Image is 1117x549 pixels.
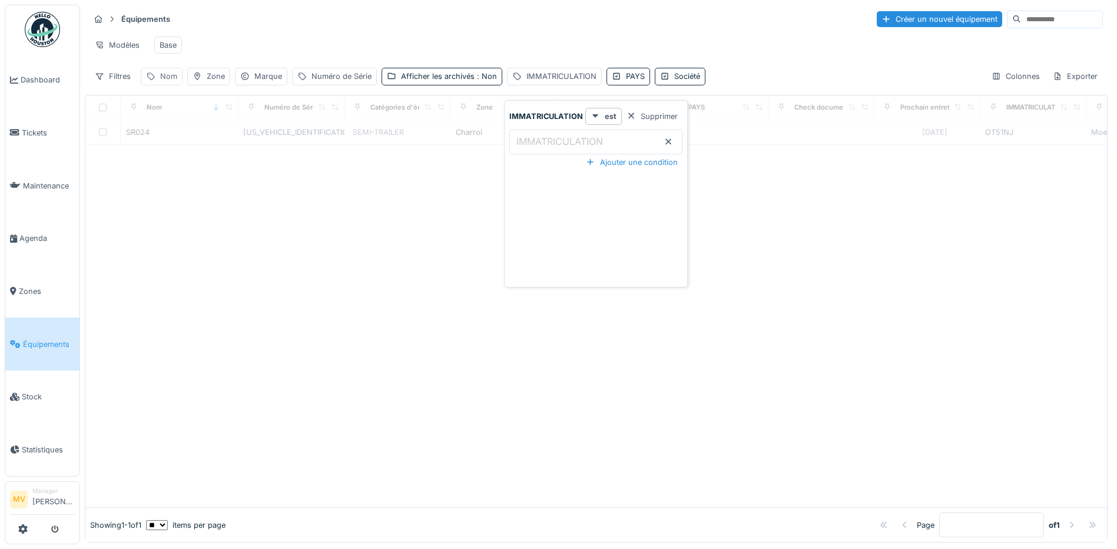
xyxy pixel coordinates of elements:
div: Check document date [794,102,866,113]
li: MV [10,491,28,508]
div: IMMATRICULATION [526,71,596,82]
div: Colonnes [986,68,1045,85]
div: Numéro de Série [264,102,319,113]
div: Nom [147,102,162,113]
li: [PERSON_NAME] [32,487,75,512]
div: Créer un nouvel équipement [877,11,1002,27]
div: Afficher les archivés [401,71,497,82]
div: Page [917,520,934,531]
strong: est [605,111,616,122]
strong: Équipements [117,14,175,25]
span: Stock [22,391,75,402]
div: Catégories d'équipement [370,102,452,113]
div: SR024 [126,127,150,138]
div: Modèles [90,37,145,54]
div: [US_VEHICLE_IDENTIFICATION_NUMBER] [243,127,340,138]
span: Tickets [22,127,75,138]
span: Dashboard [21,74,75,85]
div: SEMI-TRAILER [353,127,404,138]
div: Filtres [90,68,136,85]
div: Société [674,71,700,82]
div: PAYS [688,102,705,113]
div: OT51NJ [985,127,1082,138]
div: Base [160,39,177,51]
div: Nom [160,71,177,82]
div: Zone [476,102,493,113]
span: Équipements [23,339,75,350]
span: Zones [19,286,75,297]
div: IMMATRICULATION [1006,102,1068,113]
div: Supprimer [622,108,682,124]
div: [DATE] [922,127,947,138]
div: Showing 1 - 1 of 1 [90,520,141,531]
div: Manager [32,487,75,495]
div: Exporter [1048,68,1103,85]
strong: of 1 [1049,520,1060,531]
span: Statistiques [22,444,75,455]
img: Badge_color-CXgf-gQk.svg [25,12,60,47]
div: PAYS [626,71,645,82]
div: Zone [207,71,225,82]
span: Agenda [19,233,75,244]
label: IMMATRICULATION [514,134,605,148]
div: Ajouter une condition [581,154,682,170]
div: items per page [146,520,226,531]
div: Marque [254,71,282,82]
div: Charroi [456,127,482,138]
span: : Non [475,72,497,81]
div: Numéro de Série [311,71,372,82]
span: Maintenance [23,180,75,191]
strong: IMMATRICULATION [509,111,583,122]
div: Prochain entretien [900,102,960,113]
